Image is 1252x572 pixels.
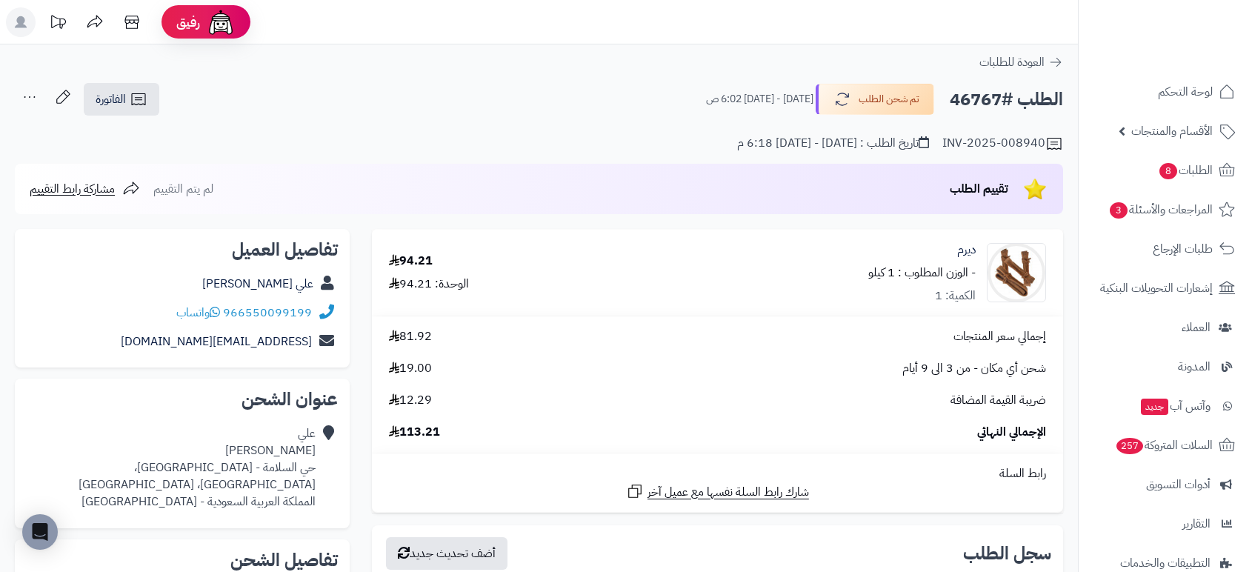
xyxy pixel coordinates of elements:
span: شارك رابط السلة نفسها مع عميل آخر [647,484,809,501]
span: التقارير [1182,513,1211,534]
span: المدونة [1178,356,1211,377]
div: رابط السلة [378,465,1057,482]
span: لوحة التحكم [1158,82,1213,102]
small: - الوزن المطلوب : 1 كيلو [868,264,976,282]
a: علي [PERSON_NAME] [202,275,313,293]
a: العودة للطلبات [979,53,1063,71]
span: 3 [1109,202,1128,219]
span: وآتس آب [1139,396,1211,416]
span: الإجمالي النهائي [977,424,1046,441]
span: إشعارات التحويلات البنكية [1100,278,1213,299]
div: 94.21 [389,253,433,270]
span: 8 [1159,162,1178,180]
span: رفيق [176,13,200,31]
a: العملاء [1088,310,1243,345]
img: 1755371797-Derum-90x90.jpg [988,243,1045,302]
img: logo-2.png [1151,19,1238,50]
div: الكمية: 1 [935,287,976,305]
a: أدوات التسويق [1088,467,1243,502]
a: واتساب [176,304,220,322]
a: وآتس آبجديد [1088,388,1243,424]
span: لم يتم التقييم [153,180,213,198]
span: أدوات التسويق [1146,474,1211,495]
button: أضف تحديث جديد [386,537,507,570]
button: تم شحن الطلب [816,84,934,115]
a: طلبات الإرجاع [1088,231,1243,267]
a: لوحة التحكم [1088,74,1243,110]
span: المراجعات والأسئلة [1108,199,1213,220]
div: تاريخ الطلب : [DATE] - [DATE] 6:18 م [737,135,929,152]
a: ديرم [957,242,976,259]
a: إشعارات التحويلات البنكية [1088,270,1243,306]
h2: الطلب #46767 [950,84,1063,115]
span: 113.21 [389,424,440,441]
span: إجمالي سعر المنتجات [953,328,1046,345]
div: الوحدة: 94.21 [389,276,469,293]
span: 19.00 [389,360,432,377]
a: الطلبات8 [1088,153,1243,188]
h2: عنوان الشحن [27,390,338,408]
h2: تفاصيل الشحن [27,551,338,569]
div: Open Intercom Messenger [22,514,58,550]
a: السلات المتروكة257 [1088,428,1243,463]
span: 257 [1115,437,1144,455]
span: طلبات الإرجاع [1153,239,1213,259]
a: 966550099199 [223,304,312,322]
img: ai-face.png [206,7,236,37]
h2: تفاصيل العميل [27,241,338,259]
div: INV-2025-008940 [942,135,1063,153]
h3: سجل الطلب [963,545,1051,562]
span: 81.92 [389,328,432,345]
span: العودة للطلبات [979,53,1045,71]
a: مشاركة رابط التقييم [30,180,140,198]
a: المدونة [1088,349,1243,385]
small: [DATE] - [DATE] 6:02 ص [706,92,813,107]
a: التقارير [1088,506,1243,542]
span: شحن أي مكان - من 3 الى 9 أيام [902,360,1046,377]
a: المراجعات والأسئلة3 [1088,192,1243,227]
span: مشاركة رابط التقييم [30,180,115,198]
a: [EMAIL_ADDRESS][DOMAIN_NAME] [121,333,312,350]
span: 12.29 [389,392,432,409]
a: تحديثات المنصة [39,7,76,41]
div: علي [PERSON_NAME] حي السلامة - [GEOGRAPHIC_DATA]، [GEOGRAPHIC_DATA]، [GEOGRAPHIC_DATA] المملكة ال... [79,425,316,510]
span: الطلبات [1158,160,1213,181]
a: الفاتورة [84,83,159,116]
span: العملاء [1182,317,1211,338]
span: جديد [1141,399,1168,415]
span: تقييم الطلب [950,180,1008,198]
span: السلات المتروكة [1115,435,1213,456]
a: شارك رابط السلة نفسها مع عميل آخر [626,482,809,501]
span: الأقسام والمنتجات [1131,121,1213,142]
span: ضريبة القيمة المضافة [950,392,1046,409]
span: الفاتورة [96,90,126,108]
